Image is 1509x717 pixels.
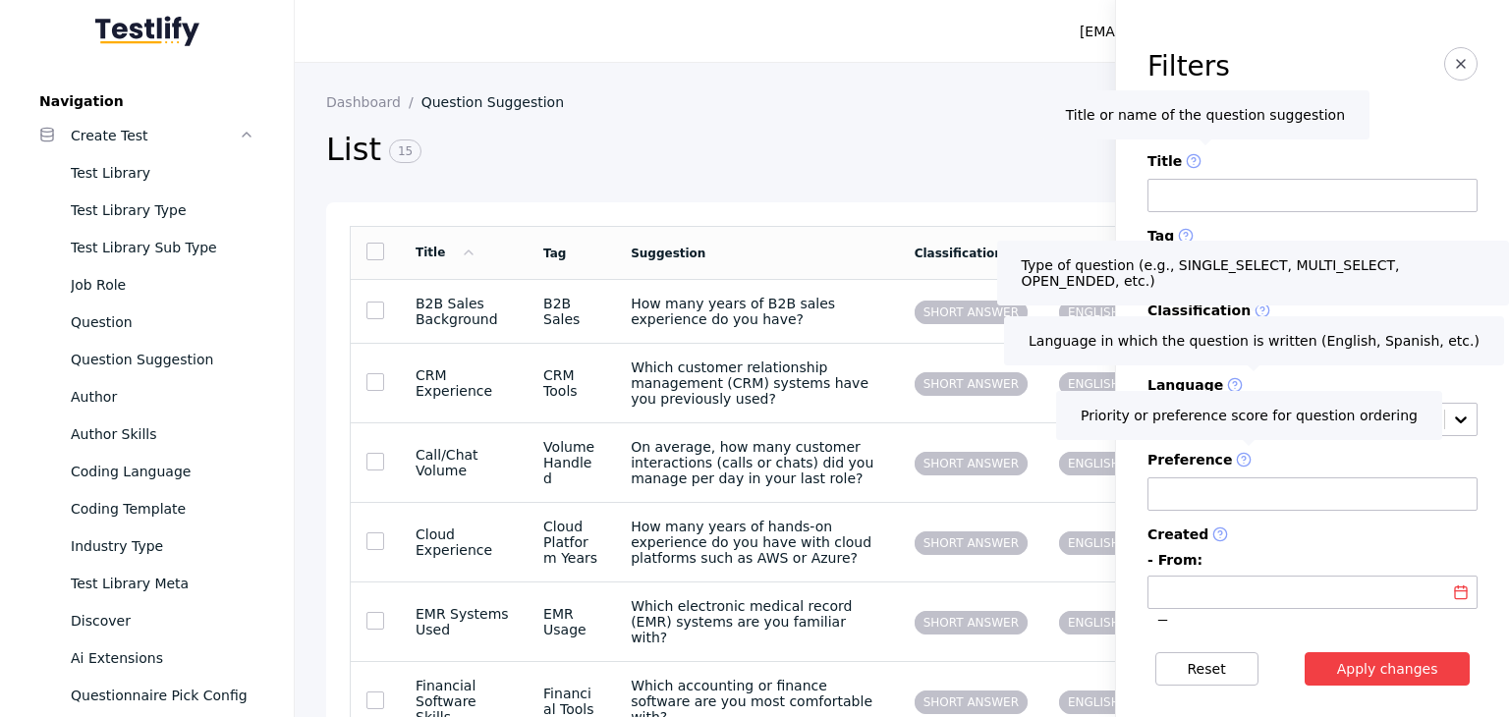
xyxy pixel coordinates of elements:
section: B2B Sales Background [416,296,512,327]
span: 15 [389,139,421,163]
section: Call/Chat Volume [416,447,512,478]
section: CRM Tools [543,367,599,399]
a: Tag [543,247,566,260]
div: [EMAIL_ADDRESS][PERSON_NAME][DOMAIN_NAME] [1080,20,1434,43]
a: Classification [915,247,1003,260]
a: Ai Extensions [24,639,270,677]
div: Test Library Meta [71,572,254,595]
span: SHORT ANSWER [915,611,1028,634]
section: Cloud Experience [416,526,512,558]
button: Apply changes [1305,652,1471,686]
div: Job Role [71,273,254,297]
div: Author Skills [71,422,254,446]
h3: Filters [1147,51,1230,83]
a: Question [24,303,270,341]
section: Cloud Platform Years [543,519,599,566]
a: Question Suggestion [24,341,270,378]
div: Discover [71,609,254,633]
a: Author Skills [24,415,270,453]
div: Industry Type [71,534,254,558]
section: EMR Usage [543,606,599,637]
span: ENGLISH [1059,301,1129,324]
span: ENGLISH [1059,531,1129,555]
a: Coding Language [24,453,270,490]
a: Industry Type [24,527,270,565]
div: Test Library [71,161,254,185]
a: Job Role [24,266,270,303]
a: Test Library [24,154,270,192]
section: How many years of B2B sales experience do you have? [631,296,883,327]
label: Created [1147,526,1478,544]
div: Question Suggestion [71,348,254,371]
section: B2B Sales [543,296,599,327]
label: Preference [1147,452,1478,469]
a: Question Suggestion [421,94,580,110]
div: Create Test [71,124,239,147]
span: ENGLISH [1059,690,1129,714]
span: SHORT ANSWER [915,372,1028,396]
label: Navigation [24,93,270,109]
div: Author [71,385,254,409]
label: Language [1147,377,1478,395]
span: SHORT ANSWER [915,452,1028,475]
span: SHORT ANSWER [915,690,1028,714]
a: Questionnaire Pick Config [24,677,270,714]
img: Testlify - Backoffice [95,16,199,46]
a: Coding Template [24,490,270,527]
label: Classification [1147,303,1478,320]
a: Test Library Sub Type [24,229,270,266]
label: Title [1147,153,1478,171]
section: EMR Systems Used [416,606,512,637]
section: On average, how many customer interactions (calls or chats) did you manage per day in your last r... [631,439,883,486]
span: ENGLISH [1059,611,1129,634]
span: SHORT ANSWER [915,301,1028,324]
label: - To: [1147,617,1478,633]
section: Volume Handled [543,439,599,486]
section: Which customer relationship management (CRM) systems have you previously used? [631,359,883,407]
label: - From: [1147,552,1478,568]
section: How many years of hands-on experience do you have with cloud platforms such as AWS or Azure? [631,519,883,566]
div: Coding Language [71,460,254,483]
div: Questionnaire Pick Config [71,684,254,707]
button: Reset [1155,652,1258,686]
a: Title [416,246,476,259]
section: Which electronic medical record (EMR) systems are you familiar with? [631,598,883,645]
a: Test Library Type [24,192,270,229]
a: Language [1059,247,1124,260]
section: CRM Experience [416,367,512,399]
div: Test Library Sub Type [71,236,254,259]
div: Coding Template [71,497,254,521]
div: Test Library Type [71,198,254,222]
div: Ai Extensions [71,646,254,670]
span: SHORT ANSWER [915,531,1028,555]
a: Author [24,378,270,415]
div: Question [71,310,254,334]
a: Suggestion [631,247,705,260]
section: Financial Tools [543,686,599,717]
span: ENGLISH [1059,372,1129,396]
span: ENGLISH [1059,452,1129,475]
a: Test Library Meta [24,565,270,602]
h2: List [326,130,1148,171]
a: Discover [24,602,270,639]
label: Tag [1147,228,1478,246]
a: Dashboard [326,94,421,110]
